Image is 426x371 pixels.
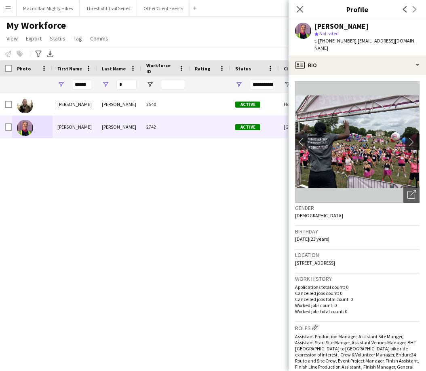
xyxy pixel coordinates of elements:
[23,33,45,44] a: Export
[235,124,260,130] span: Active
[295,251,420,259] h3: Location
[295,323,420,332] h3: Roles
[102,66,126,72] span: Last Name
[17,97,33,113] img: Olivia Atherton
[295,260,335,266] span: [STREET_ADDRESS]
[141,93,190,115] div: 2540
[295,236,329,242] span: [DATE] (23 years)
[17,120,33,136] img: Olivia Hamilton
[295,302,420,308] p: Worked jobs count: 0
[314,23,369,30] div: [PERSON_NAME]
[116,80,137,89] input: Last Name Filter Input
[97,93,141,115] div: [PERSON_NAME]
[161,80,185,89] input: Workforce ID Filter Input
[279,116,327,138] div: [GEOGRAPHIC_DATA]
[319,30,339,36] span: Not rated
[295,212,343,218] span: [DEMOGRAPHIC_DATA]
[90,35,108,42] span: Comms
[70,33,85,44] a: Tag
[295,308,420,314] p: Worked jobs total count: 0
[235,81,243,88] button: Open Filter Menu
[295,204,420,212] h3: Gender
[314,38,417,51] span: | [EMAIL_ADDRESS][DOMAIN_NAME]
[137,0,190,16] button: Other Client Events
[235,102,260,108] span: Active
[403,187,420,203] div: Open photos pop-in
[72,80,92,89] input: First Name Filter Input
[289,4,426,15] h3: Profile
[314,38,356,44] span: t. [PHONE_NUMBER]
[146,81,154,88] button: Open Filter Menu
[17,0,80,16] button: Macmillan Mighty Hikes
[295,284,420,290] p: Applications total count: 0
[295,81,420,203] img: Crew avatar or photo
[57,81,65,88] button: Open Filter Menu
[26,35,42,42] span: Export
[295,275,420,282] h3: Work history
[46,33,69,44] a: Status
[235,66,251,72] span: Status
[146,62,175,74] span: Workforce ID
[74,35,82,42] span: Tag
[6,19,66,32] span: My Workforce
[45,49,55,59] app-action-btn: Export XLSX
[289,55,426,75] div: Bio
[6,35,18,42] span: View
[279,93,327,115] div: Hove
[17,66,31,72] span: Photo
[284,81,291,88] button: Open Filter Menu
[57,66,82,72] span: First Name
[295,228,420,235] h3: Birthday
[50,35,65,42] span: Status
[295,290,420,296] p: Cancelled jobs count: 0
[102,81,109,88] button: Open Filter Menu
[34,49,43,59] app-action-btn: Advanced filters
[87,33,112,44] a: Comms
[195,66,210,72] span: Rating
[80,0,137,16] button: Threshold Trail Series
[295,296,420,302] p: Cancelled jobs total count: 0
[3,33,21,44] a: View
[53,93,97,115] div: [PERSON_NAME]
[141,116,190,138] div: 2742
[53,116,97,138] div: [PERSON_NAME]
[97,116,141,138] div: [PERSON_NAME]
[284,66,293,72] span: City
